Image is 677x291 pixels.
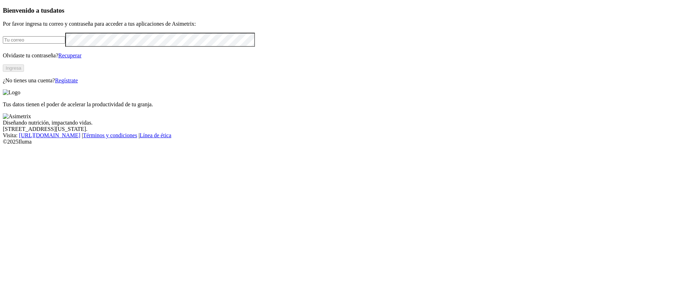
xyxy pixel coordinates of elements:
p: Por favor ingresa tu correo y contraseña para acceder a tus aplicaciones de Asimetrix: [3,21,674,27]
p: ¿No tienes una cuenta? [3,77,674,84]
img: Logo [3,89,20,96]
a: Términos y condiciones [83,132,137,138]
a: Regístrate [55,77,78,83]
h3: Bienvenido a tus [3,7,674,14]
a: Línea de ética [140,132,171,138]
input: Tu correo [3,36,65,44]
a: Recuperar [58,52,81,58]
div: Diseñando nutrición, impactando vidas. [3,120,674,126]
button: Ingresa [3,64,24,72]
a: [URL][DOMAIN_NAME] [19,132,80,138]
span: datos [49,7,65,14]
div: Visita : | | [3,132,674,139]
img: Asimetrix [3,113,31,120]
p: Tus datos tienen el poder de acelerar la productividad de tu granja. [3,101,674,108]
p: Olvidaste tu contraseña? [3,52,674,59]
div: [STREET_ADDRESS][US_STATE]. [3,126,674,132]
div: © 2025 Iluma [3,139,674,145]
